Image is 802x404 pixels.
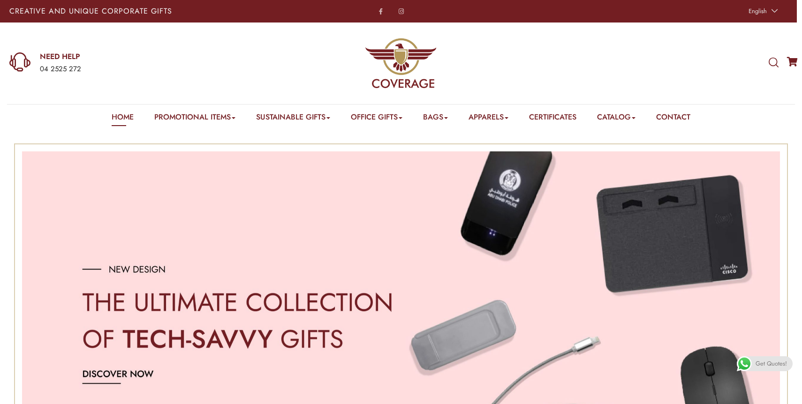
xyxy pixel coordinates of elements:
[9,7,316,15] p: Creative and Unique Corporate Gifts
[40,63,263,75] div: 04 2525 272
[351,112,402,126] a: Office Gifts
[154,112,235,126] a: Promotional Items
[744,5,780,18] a: English
[112,112,134,126] a: Home
[756,356,787,371] span: Get Quotes!
[656,112,690,126] a: Contact
[40,52,263,62] a: NEED HELP
[256,112,330,126] a: Sustainable Gifts
[423,112,448,126] a: Bags
[469,112,508,126] a: Apparels
[749,7,767,15] span: English
[597,112,636,126] a: Catalog
[529,112,576,126] a: Certificates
